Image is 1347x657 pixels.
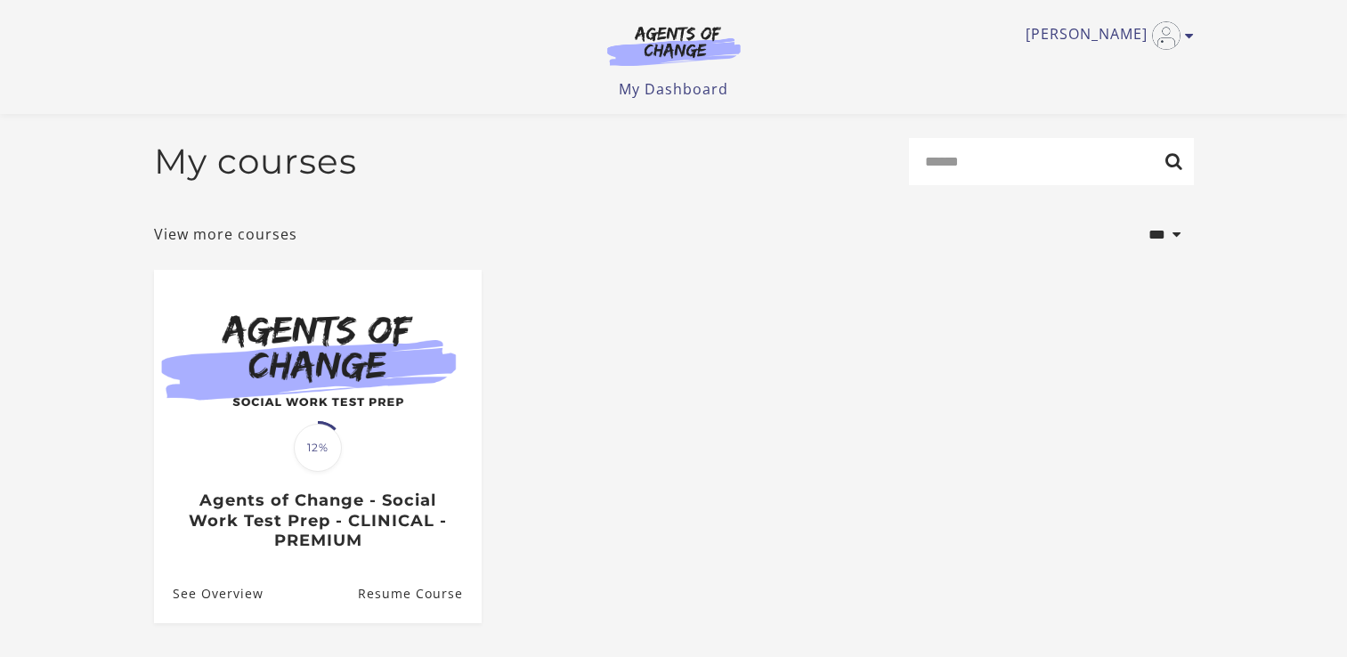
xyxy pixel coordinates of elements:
img: Agents of Change Logo [588,25,759,66]
a: Agents of Change - Social Work Test Prep - CLINICAL - PREMIUM: See Overview [154,564,264,622]
a: Agents of Change - Social Work Test Prep - CLINICAL - PREMIUM: Resume Course [357,564,481,622]
a: My Dashboard [619,79,728,99]
span: 12% [294,424,342,472]
h2: My courses [154,141,357,182]
a: Toggle menu [1026,21,1185,50]
h3: Agents of Change - Social Work Test Prep - CLINICAL - PREMIUM [173,491,462,551]
a: View more courses [154,223,297,245]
